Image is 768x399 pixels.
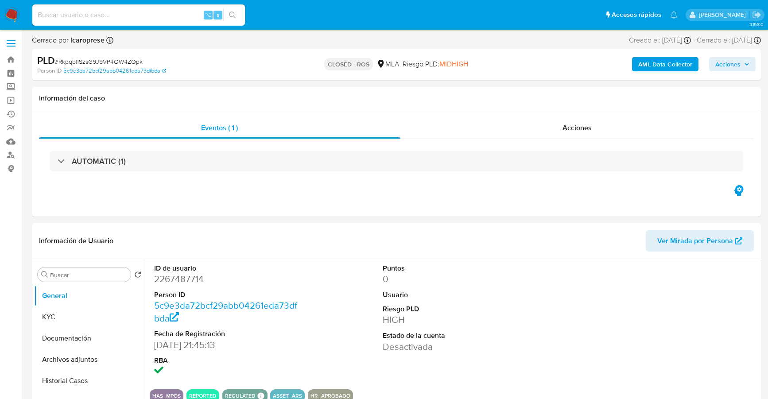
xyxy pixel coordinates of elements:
[403,59,468,69] span: Riesgo PLD:
[134,271,141,281] button: Volver al orden por defecto
[41,271,48,278] button: Buscar
[715,57,741,71] span: Acciones
[376,59,399,69] div: MLA
[55,57,143,66] span: # RkpqbflSzsG9J9VP4OW4ZQpk
[205,11,211,19] span: ⌥
[697,35,761,45] div: Cerrado el: [DATE]
[32,35,105,45] span: Cerrado por
[154,273,298,285] dd: 2267487714
[709,57,756,71] button: Acciones
[69,35,105,45] b: lcaroprese
[32,9,245,21] input: Buscar usuario o caso...
[612,10,661,19] span: Accesos rápidos
[629,35,691,45] div: Creado el: [DATE]
[383,314,526,326] dd: HIGH
[217,11,219,19] span: s
[383,341,526,353] dd: Desactivada
[383,273,526,285] dd: 0
[154,290,298,300] dt: Person ID
[657,230,733,252] span: Ver Mirada por Persona
[50,271,127,279] input: Buscar
[699,11,749,19] p: stefania.bordes@mercadolibre.com
[72,156,126,166] h3: AUTOMATIC (1)
[50,151,743,171] div: AUTOMATIC (1)
[752,10,761,19] a: Salir
[154,299,297,324] a: 5c9e3da72bcf29abb04261eda73dfbda
[39,94,754,103] h1: Información del caso
[439,59,468,69] span: MIDHIGH
[693,35,695,45] span: -
[34,370,145,391] button: Historial Casos
[223,9,241,21] button: search-icon
[383,263,526,273] dt: Puntos
[63,67,166,75] a: 5c9e3da72bcf29abb04261eda73dfbda
[34,306,145,328] button: KYC
[562,123,592,133] span: Acciones
[383,290,526,300] dt: Usuario
[638,57,692,71] b: AML Data Collector
[39,236,113,245] h1: Información de Usuario
[632,57,698,71] button: AML Data Collector
[34,328,145,349] button: Documentación
[324,58,373,70] p: CLOSED - ROS
[154,263,298,273] dt: ID de usuario
[37,53,55,67] b: PLD
[670,11,678,19] a: Notificaciones
[154,329,298,339] dt: Fecha de Registración
[383,304,526,314] dt: Riesgo PLD
[201,123,238,133] span: Eventos ( 1 )
[154,356,298,365] dt: RBA
[646,230,754,252] button: Ver Mirada por Persona
[37,67,62,75] b: Person ID
[34,349,145,370] button: Archivos adjuntos
[34,285,145,306] button: General
[154,339,298,351] dd: [DATE] 21:45:13
[383,331,526,341] dt: Estado de la cuenta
